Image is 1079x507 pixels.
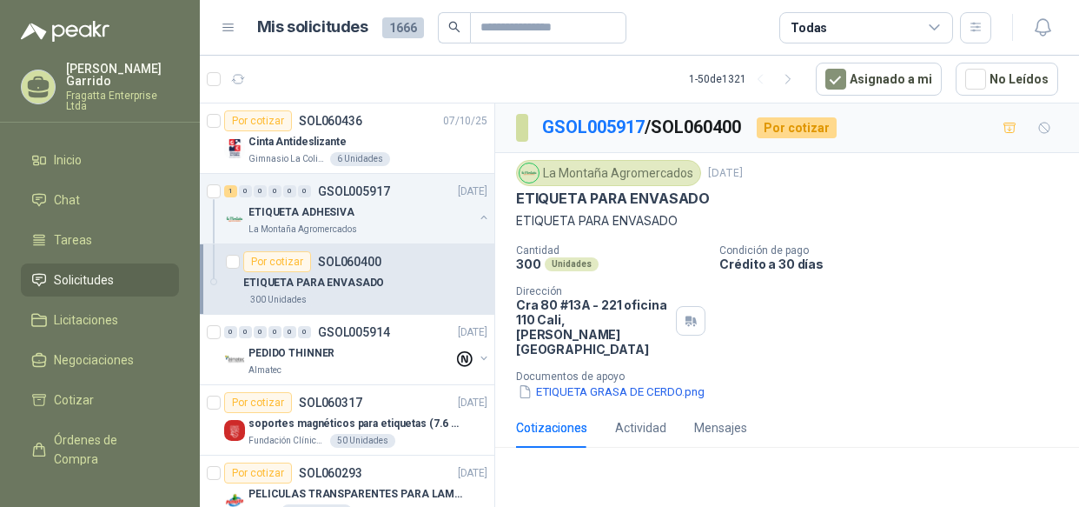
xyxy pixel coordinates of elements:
[21,143,179,177] a: Inicio
[243,293,314,307] div: 300 Unidades
[54,310,118,330] span: Licitaciones
[458,395,487,411] p: [DATE]
[516,285,669,297] p: Dirección
[458,183,487,200] p: [DATE]
[257,15,368,40] h1: Mis solicitudes
[542,114,743,141] p: / SOL060400
[516,244,705,257] p: Cantidad
[448,21,460,33] span: search
[21,264,179,297] a: Solicitudes
[254,185,267,197] div: 0
[224,392,292,413] div: Por cotizar
[545,257,599,271] div: Unidades
[243,251,311,272] div: Por cotizar
[54,390,94,410] span: Cotizar
[283,326,296,338] div: 0
[54,270,114,290] span: Solicitudes
[708,165,743,182] p: [DATE]
[458,465,487,482] p: [DATE]
[200,103,494,174] a: Por cotizarSOL06043607/10/25 Company LogoCinta AntideslizanteGimnasio La Colina6 Unidades
[248,416,465,432] p: soportes magnéticos para etiquetas (7.6 cm x 12.6 cm)
[224,181,491,237] a: 1 0 0 0 0 0 GSOL005917[DATE] Company LogoETIQUETA ADHESIVALa Montaña Agromercados
[54,230,92,250] span: Tareas
[54,350,134,370] span: Negociaciones
[224,420,245,441] img: Company Logo
[516,370,1072,383] p: Documentos de apoyo
[516,383,706,401] button: ETIQUETA GRASA DE CERDO.png
[21,223,179,257] a: Tareas
[330,152,390,166] div: 6 Unidades
[299,397,362,409] p: SOL060317
[248,152,327,166] p: Gimnasio La Colina
[54,430,162,469] span: Órdenes de Compra
[516,297,669,357] p: Cra 80 #13A - 221 oficina 110 Cali , [PERSON_NAME][GEOGRAPHIC_DATA]
[757,117,837,138] div: Por cotizar
[66,90,179,111] p: Fragatta Enterprise Ltda
[318,185,390,197] p: GSOL005917
[542,117,645,137] a: GSOL005917
[54,150,82,170] span: Inicio
[956,63,1058,96] button: No Leídos
[239,326,252,338] div: 0
[248,134,347,150] p: Cinta Antideslizante
[21,304,179,337] a: Licitaciones
[330,434,395,448] div: 50 Unidades
[719,244,1072,257] p: Condición de pago
[516,160,701,186] div: La Montaña Agromercados
[200,244,494,315] a: Por cotizarSOL060400ETIQUETA PARA ENVASADO300 Unidades
[21,424,179,476] a: Órdenes de Compra
[224,138,245,159] img: Company Logo
[66,63,179,87] p: [PERSON_NAME] Garrido
[224,209,245,230] img: Company Logo
[248,364,281,377] p: Almatec
[299,115,362,127] p: SOL060436
[254,326,267,338] div: 0
[298,185,311,197] div: 0
[516,257,541,271] p: 300
[694,418,747,437] div: Mensajes
[516,418,587,437] div: Cotizaciones
[318,326,390,338] p: GSOL005914
[458,324,487,341] p: [DATE]
[299,467,362,479] p: SOL060293
[21,21,109,42] img: Logo peakr
[224,185,237,197] div: 1
[615,418,666,437] div: Actividad
[443,113,487,130] p: 07/10/25
[21,384,179,417] a: Cotizar
[224,463,292,484] div: Por cotizar
[816,63,942,96] button: Asignado a mi
[200,385,494,456] a: Por cotizarSOL060317[DATE] Company Logosoportes magnéticos para etiquetas (7.6 cm x 12.6 cm)Funda...
[268,326,281,338] div: 0
[283,185,296,197] div: 0
[248,345,334,362] p: PEDIDO THINNER
[268,185,281,197] div: 0
[21,344,179,377] a: Negociaciones
[224,110,292,131] div: Por cotizar
[248,204,354,221] p: ETIQUETA ADHESIVA
[719,257,1072,271] p: Crédito a 30 días
[21,183,179,217] a: Chat
[248,223,357,237] p: La Montaña Agromercados
[791,18,827,37] div: Todas
[298,326,311,338] div: 0
[248,434,327,448] p: Fundación Clínica Shaio
[224,326,237,338] div: 0
[224,350,245,370] img: Company Logo
[248,486,465,503] p: PELICULAS TRANSPARENTES PARA LAMINADO EN CALIENTE
[224,322,491,377] a: 0 0 0 0 0 0 GSOL005914[DATE] Company LogoPEDIDO THINNERAlmatec
[382,17,424,38] span: 1666
[243,275,384,291] p: ETIQUETA PARA ENVASADO
[239,185,252,197] div: 0
[318,256,381,268] p: SOL060400
[689,65,802,93] div: 1 - 50 de 1321
[516,190,710,208] p: ETIQUETA PARA ENVASADO
[520,163,539,183] img: Company Logo
[516,211,1058,230] p: ETIQUETA PARA ENVASADO
[54,190,80,210] span: Chat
